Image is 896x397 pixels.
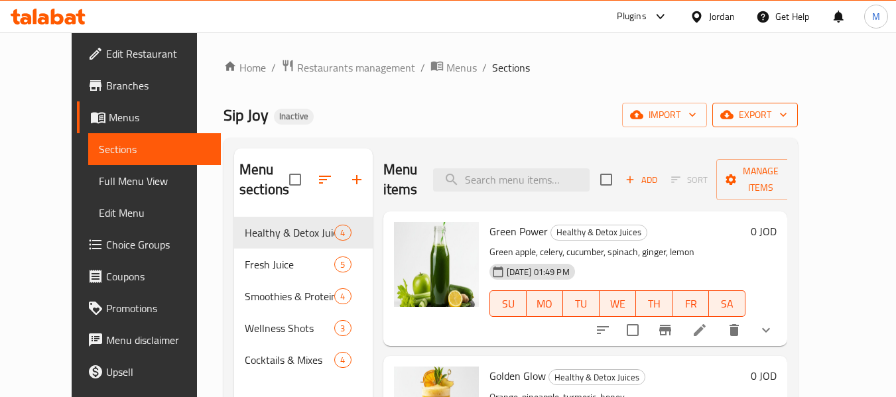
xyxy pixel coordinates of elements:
span: Upsell [106,364,211,380]
img: Green Power [394,222,479,307]
div: Smoothies & Protein4 [234,280,373,312]
a: Edit Restaurant [77,38,222,70]
div: Healthy & Detox Juices [550,225,647,241]
span: Healthy & Detox Juices [549,370,645,385]
span: Healthy & Detox Juices [551,225,647,240]
span: MO [532,294,558,313]
span: 4 [335,290,350,303]
div: Wellness Shots3 [234,312,373,344]
span: 3 [335,322,350,335]
span: Restaurants management [297,60,415,76]
button: TH [636,290,672,317]
svg: Show Choices [758,322,774,338]
span: Wellness Shots [245,320,334,336]
span: Select section [592,166,620,194]
span: Menu disclaimer [106,332,211,348]
span: 4 [335,354,350,367]
button: TU [563,290,600,317]
a: Menu disclaimer [77,324,222,356]
span: Cocktails & Mixes [245,352,334,368]
span: Golden Glow [489,366,546,386]
div: Healthy & Detox Juices4 [234,217,373,249]
span: Fresh Juice [245,256,334,272]
span: Menus [109,109,211,125]
button: Add [620,170,663,190]
li: / [420,60,425,76]
button: SU [489,290,527,317]
div: Healthy & Detox Juices [548,369,645,385]
nav: breadcrumb [224,59,798,76]
a: Coupons [77,260,222,292]
a: Restaurants management [281,59,415,76]
a: Edit Menu [88,197,222,229]
button: delete [718,314,750,346]
a: Promotions [77,292,222,324]
div: Plugins [617,9,646,25]
h2: Menu items [383,160,418,199]
nav: Menu sections [234,211,373,381]
span: M [872,9,880,24]
div: items [334,320,351,336]
a: Sections [88,133,222,165]
button: Add section [341,164,373,196]
span: Coupons [106,268,211,284]
span: Menus [446,60,477,76]
button: SA [709,290,745,317]
div: items [334,256,351,272]
a: Branches [77,70,222,101]
a: Menus [77,101,222,133]
h2: Menu sections [239,160,289,199]
button: import [622,103,707,127]
div: items [334,288,351,304]
button: Manage items [716,159,805,200]
input: search [433,168,590,192]
div: items [334,352,351,368]
li: / [271,60,276,76]
span: FR [678,294,704,313]
button: FR [672,290,709,317]
span: Sections [492,60,530,76]
div: Fresh Juice5 [234,249,373,280]
button: WE [600,290,636,317]
h6: 0 JOD [751,222,777,241]
span: Sort sections [309,164,341,196]
div: Jordan [709,9,735,24]
button: sort-choices [587,314,619,346]
span: Inactive [274,111,314,122]
span: Sections [99,141,211,157]
a: Menus [430,59,477,76]
span: Add [623,172,659,188]
span: Select to update [619,316,647,344]
a: Choice Groups [77,229,222,260]
a: Home [224,60,266,76]
h6: 0 JOD [751,367,777,385]
span: Smoothies & Protein [245,288,334,304]
span: Select all sections [281,166,309,194]
span: Manage items [727,163,795,196]
span: Edit Menu [99,205,211,221]
span: Green Power [489,221,548,241]
span: SA [714,294,740,313]
span: Healthy & Detox Juices [245,225,334,241]
span: import [633,107,696,123]
span: Promotions [106,300,211,316]
span: Add item [620,170,663,190]
button: show more [750,314,782,346]
span: export [723,107,787,123]
button: MO [527,290,563,317]
span: 5 [335,258,350,271]
span: Edit Restaurant [106,46,211,62]
span: SU [495,294,521,313]
span: Branches [106,78,211,93]
span: TU [568,294,594,313]
p: Green apple, celery, cucumber, spinach, ginger, lemon [489,244,746,260]
span: 4 [335,227,350,239]
span: Full Menu View [99,173,211,189]
span: TH [641,294,667,313]
div: Inactive [274,109,314,125]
